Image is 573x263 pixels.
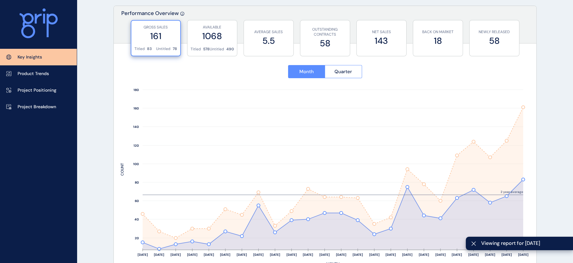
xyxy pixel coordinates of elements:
p: Project Positioning [18,87,56,94]
text: [DATE] [303,253,313,257]
text: [DATE] [253,253,264,257]
text: 2 year average [501,190,523,194]
text: [DATE] [237,253,247,257]
text: 20 [135,236,139,240]
span: Quarter [334,68,352,75]
label: 5.5 [247,35,290,47]
text: [DATE] [402,253,413,257]
text: [DATE] [336,253,346,257]
text: 40 [134,217,139,221]
p: 78 [173,46,177,52]
text: [DATE] [137,253,148,257]
p: NET SALES [360,29,403,35]
text: [DATE] [468,253,479,257]
text: [DATE] [386,253,396,257]
text: [DATE] [220,253,230,257]
p: AVAILABLE [191,25,234,30]
label: 1068 [191,30,234,42]
p: 578 [203,47,210,52]
p: Key Insights [18,54,42,60]
label: 58 [303,37,347,49]
text: [DATE] [501,253,512,257]
text: [DATE] [435,253,445,257]
text: [DATE] [286,253,297,257]
text: 80 [135,180,139,185]
p: Project Breakdown [18,104,56,110]
label: 143 [360,35,403,47]
text: [DATE] [171,253,181,257]
p: NEWLY RELEASED [473,29,516,35]
text: [DATE] [369,253,379,257]
button: Month [288,65,325,78]
text: 120 [134,144,139,148]
p: Untitled [210,47,224,52]
text: 180 [134,88,139,92]
p: 490 [226,47,234,52]
p: Performance Overview [121,10,179,43]
p: Titled [191,47,201,52]
text: 160 [134,106,139,110]
span: Viewing report for [DATE] [481,240,568,247]
text: [DATE] [187,253,197,257]
p: Untitled [156,46,171,52]
label: 58 [473,35,516,47]
p: Titled [134,46,145,52]
text: 100 [133,162,139,166]
text: [DATE] [418,253,429,257]
span: Month [299,68,314,75]
text: [DATE] [319,253,330,257]
p: OUTSTANDING CONTRACTS [303,27,347,38]
label: 161 [134,30,177,42]
text: 60 [135,199,139,203]
text: COUNT [120,163,125,176]
text: [DATE] [270,253,280,257]
p: 83 [147,46,152,52]
text: [DATE] [203,253,214,257]
p: BACK ON MARKET [416,29,460,35]
p: Product Trends [18,71,49,77]
text: [DATE] [352,253,363,257]
p: GROSS SALES [134,25,177,30]
text: [DATE] [452,253,462,257]
text: 140 [133,125,139,129]
p: AVERAGE SALES [247,29,290,35]
label: 18 [416,35,460,47]
text: [DATE] [485,253,495,257]
text: [DATE] [518,253,528,257]
text: [DATE] [154,253,164,257]
button: Quarter [325,65,362,78]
